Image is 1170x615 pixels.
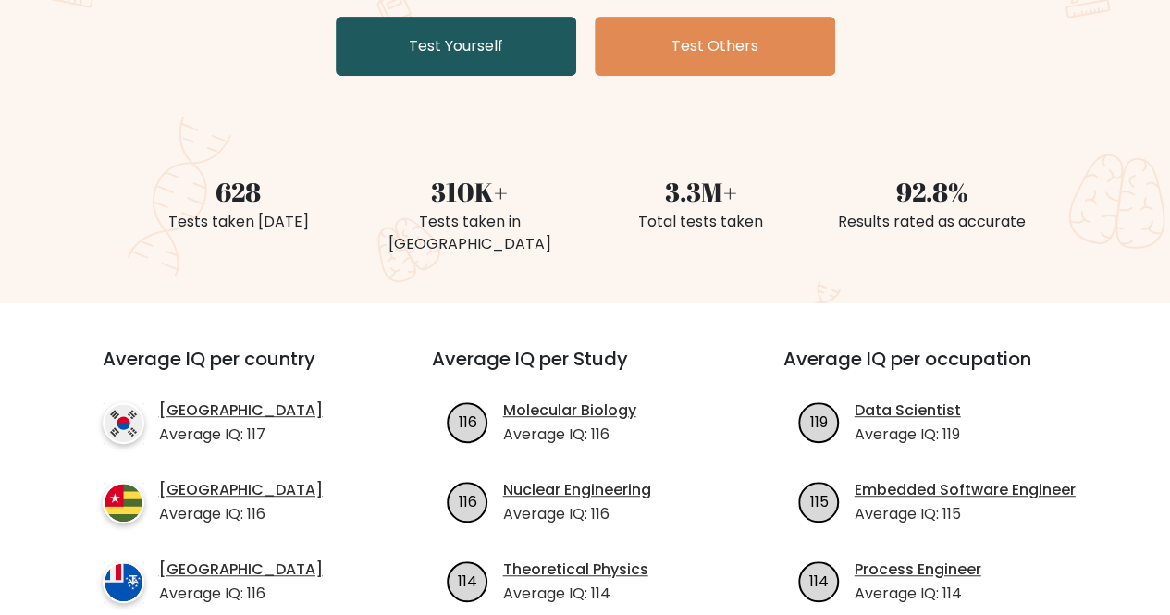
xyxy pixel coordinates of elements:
p: Average IQ: 117 [159,424,323,446]
text: 114 [458,570,477,591]
div: Results rated as accurate [828,211,1037,233]
div: 3.3M+ [597,172,806,211]
a: [GEOGRAPHIC_DATA] [159,559,323,581]
a: Test Others [595,17,835,76]
p: Average IQ: 116 [159,583,323,605]
a: Embedded Software Engineer [855,479,1076,501]
text: 116 [458,411,476,432]
a: Process Engineer [855,559,981,581]
p: Average IQ: 114 [855,583,981,605]
a: Test Yourself [336,17,576,76]
a: [GEOGRAPHIC_DATA] [159,400,323,422]
a: [GEOGRAPHIC_DATA] [159,479,323,501]
text: 119 [810,411,828,432]
div: Total tests taken [597,211,806,233]
img: country [103,561,144,603]
a: Molecular Biology [503,400,636,422]
text: 115 [809,490,828,511]
h3: Average IQ per Study [432,348,739,392]
p: Average IQ: 114 [503,583,648,605]
a: Nuclear Engineering [503,479,651,501]
text: 116 [458,490,476,511]
p: Average IQ: 116 [503,424,636,446]
div: Tests taken in [GEOGRAPHIC_DATA] [365,211,574,255]
div: 92.8% [828,172,1037,211]
h3: Average IQ per occupation [783,348,1090,392]
div: Tests taken [DATE] [134,211,343,233]
p: Average IQ: 116 [503,503,651,525]
p: Average IQ: 115 [855,503,1076,525]
img: country [103,482,144,523]
h3: Average IQ per country [103,348,365,392]
img: country [103,402,144,444]
div: 628 [134,172,343,211]
div: 310K+ [365,172,574,211]
p: Average IQ: 119 [855,424,961,446]
text: 114 [809,570,829,591]
p: Average IQ: 116 [159,503,323,525]
a: Data Scientist [855,400,961,422]
a: Theoretical Physics [503,559,648,581]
